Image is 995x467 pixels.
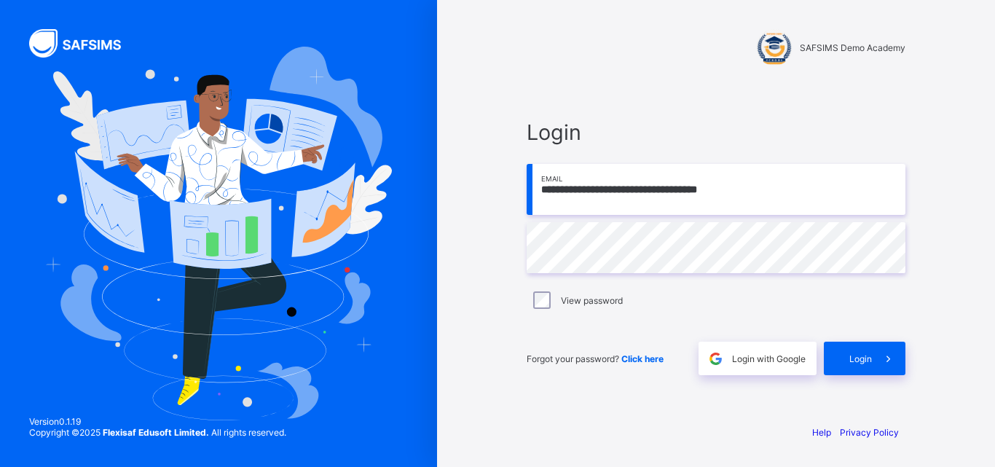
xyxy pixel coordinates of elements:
[527,353,664,364] span: Forgot your password?
[45,47,392,420] img: Hero Image
[812,427,831,438] a: Help
[29,29,138,58] img: SAFSIMS Logo
[840,427,899,438] a: Privacy Policy
[527,119,905,145] span: Login
[732,353,806,364] span: Login with Google
[621,353,664,364] a: Click here
[800,42,905,53] span: SAFSIMS Demo Academy
[707,350,724,367] img: google.396cfc9801f0270233282035f929180a.svg
[561,295,623,306] label: View password
[849,353,872,364] span: Login
[29,427,286,438] span: Copyright © 2025 All rights reserved.
[103,427,209,438] strong: Flexisaf Edusoft Limited.
[29,416,286,427] span: Version 0.1.19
